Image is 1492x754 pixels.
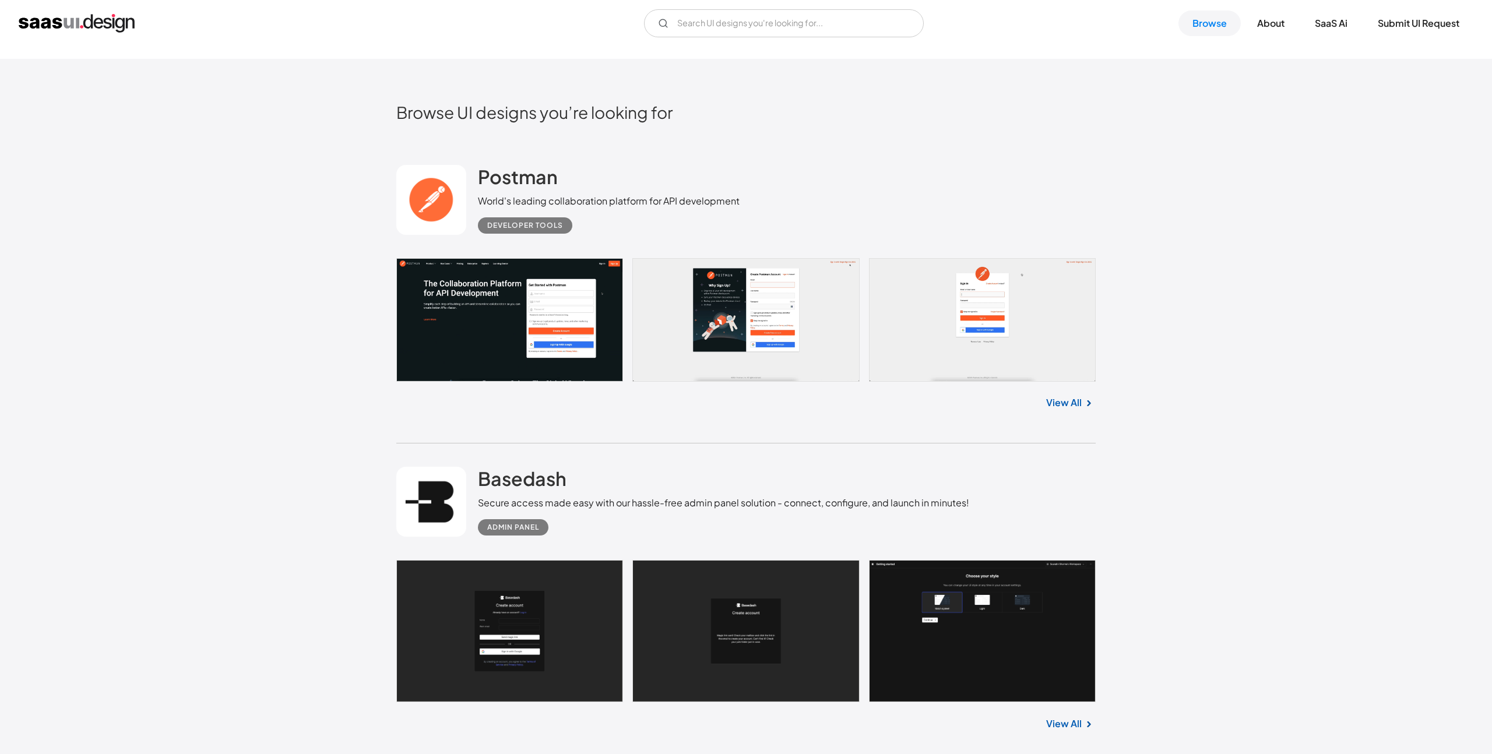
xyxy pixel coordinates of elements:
[478,194,740,208] div: World's leading collaboration platform for API development
[1178,10,1241,36] a: Browse
[478,165,558,194] a: Postman
[1046,717,1082,731] a: View All
[644,9,924,37] input: Search UI designs you're looking for...
[478,467,566,490] h2: Basedash
[1301,10,1361,36] a: SaaS Ai
[1046,396,1082,410] a: View All
[487,520,539,534] div: Admin Panel
[644,9,924,37] form: Email Form
[396,102,1096,122] h2: Browse UI designs you’re looking for
[487,219,563,232] div: Developer tools
[19,14,135,33] a: home
[478,165,558,188] h2: Postman
[478,496,969,510] div: Secure access made easy with our hassle-free admin panel solution - connect, configure, and launc...
[478,467,566,496] a: Basedash
[1364,10,1473,36] a: Submit UI Request
[1243,10,1299,36] a: About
